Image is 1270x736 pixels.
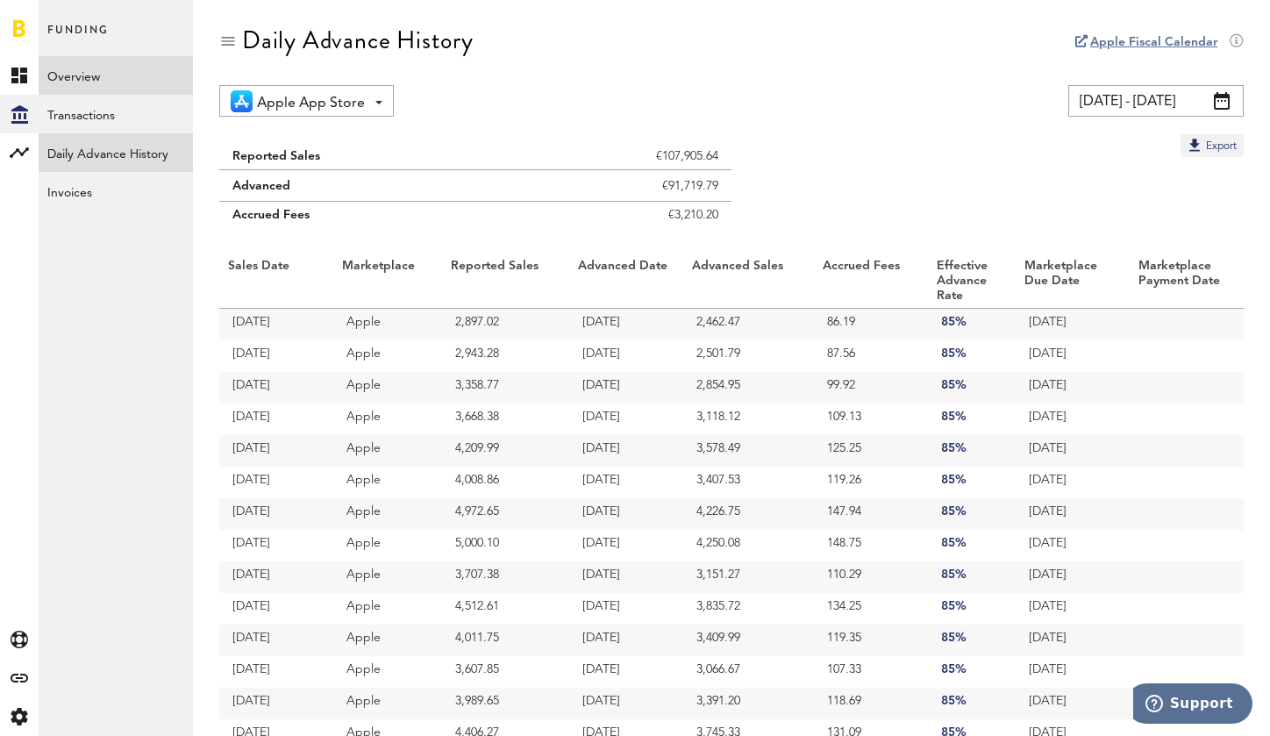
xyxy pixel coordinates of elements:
[928,656,1016,688] td: 85%
[683,372,814,404] td: 2,854.95
[928,467,1016,498] td: 85%
[1016,254,1130,309] th: Marketplace Due Date
[569,561,683,593] td: [DATE]
[257,89,365,118] span: Apple App Store
[814,561,928,593] td: 110.29
[219,202,508,238] td: Accrued Fees
[928,593,1016,625] td: 85%
[219,435,333,467] td: [DATE]
[1016,372,1130,404] td: [DATE]
[814,625,928,656] td: 119.35
[1016,435,1130,467] td: [DATE]
[569,498,683,530] td: [DATE]
[1016,593,1130,625] td: [DATE]
[442,561,569,593] td: 3,707.38
[219,593,333,625] td: [DATE]
[242,26,474,54] div: Daily Advance History
[508,134,731,170] td: €107,905.64
[39,133,193,172] a: Daily Advance History
[569,404,683,435] td: [DATE]
[683,688,814,719] td: 3,391.20
[442,404,569,435] td: 3,668.38
[928,561,1016,593] td: 85%
[1016,625,1130,656] td: [DATE]
[442,656,569,688] td: 3,607.85
[219,561,333,593] td: [DATE]
[569,593,683,625] td: [DATE]
[333,404,442,435] td: Apple
[683,593,814,625] td: 3,835.72
[1016,340,1130,372] td: [DATE]
[683,254,814,309] th: Advanced Sales
[1090,36,1217,48] a: Apple Fiscal Calendar
[219,340,333,372] td: [DATE]
[1016,309,1130,340] td: [DATE]
[219,625,333,656] td: [DATE]
[333,467,442,498] td: Apple
[333,498,442,530] td: Apple
[508,202,731,238] td: €3,210.20
[219,467,333,498] td: [DATE]
[442,467,569,498] td: 4,008.86
[569,467,683,498] td: [DATE]
[219,688,333,719] td: [DATE]
[333,372,442,404] td: Apple
[683,561,814,593] td: 3,151.27
[333,340,442,372] td: Apple
[683,625,814,656] td: 3,409.99
[219,134,508,170] td: Reported Sales
[569,688,683,719] td: [DATE]
[683,340,814,372] td: 2,501.79
[814,656,928,688] td: 107.33
[333,530,442,561] td: Apple
[569,372,683,404] td: [DATE]
[219,309,333,340] td: [DATE]
[333,561,442,593] td: Apple
[231,90,253,112] img: 21.png
[219,254,333,309] th: Sales Date
[219,372,333,404] td: [DATE]
[814,498,928,530] td: 147.94
[814,372,928,404] td: 99.92
[683,404,814,435] td: 3,118.12
[442,309,569,340] td: 2,897.02
[1016,561,1130,593] td: [DATE]
[333,688,442,719] td: Apple
[928,688,1016,719] td: 85%
[1016,498,1130,530] td: [DATE]
[333,625,442,656] td: Apple
[219,498,333,530] td: [DATE]
[1016,656,1130,688] td: [DATE]
[569,340,683,372] td: [DATE]
[442,688,569,719] td: 3,989.65
[333,254,442,309] th: Marketplace
[569,254,683,309] th: Advanced Date
[928,435,1016,467] td: 85%
[814,593,928,625] td: 134.25
[508,170,731,202] td: €91,719.79
[1186,136,1203,154] img: Export
[928,530,1016,561] td: 85%
[219,530,333,561] td: [DATE]
[333,593,442,625] td: Apple
[442,593,569,625] td: 4,512.61
[569,530,683,561] td: [DATE]
[333,435,442,467] td: Apple
[814,435,928,467] td: 125.25
[1133,683,1252,727] iframe: Öffnet ein Widget, in dem Sie weitere Informationen finden
[442,340,569,372] td: 2,943.28
[814,404,928,435] td: 109.13
[442,498,569,530] td: 4,972.65
[683,467,814,498] td: 3,407.53
[442,435,569,467] td: 4,209.99
[928,254,1016,309] th: Effective Advance Rate
[39,95,193,133] a: Transactions
[1016,688,1130,719] td: [DATE]
[39,172,193,211] a: Invoices
[928,340,1016,372] td: 85%
[442,625,569,656] td: 4,011.75
[219,656,333,688] td: [DATE]
[683,498,814,530] td: 4,226.75
[39,56,193,95] a: Overview
[1016,467,1130,498] td: [DATE]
